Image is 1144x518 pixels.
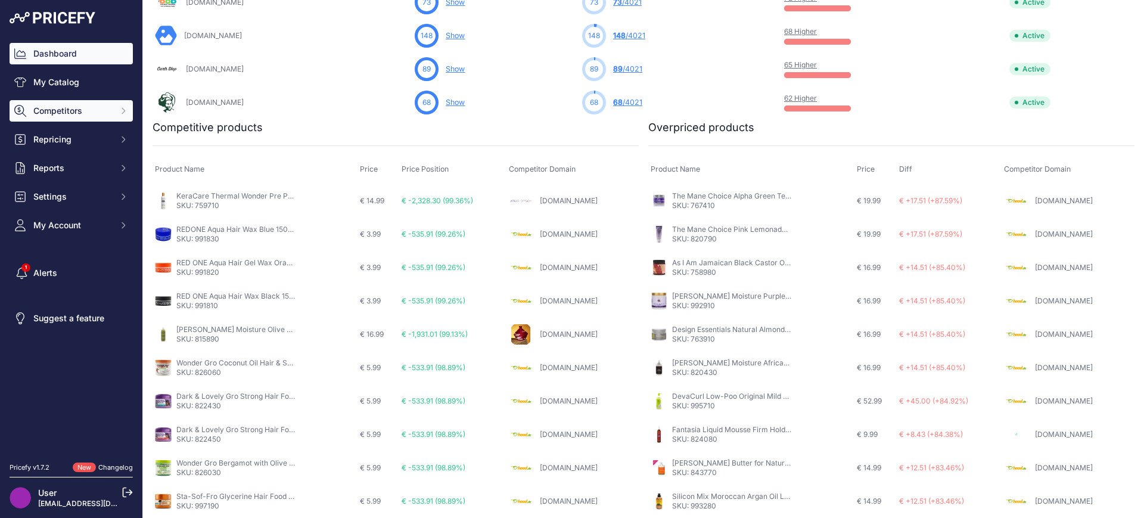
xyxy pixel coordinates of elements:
[1035,196,1093,205] a: [DOMAIN_NAME]
[176,468,296,477] p: SKU: 826030
[857,229,881,238] span: € 19.99
[613,64,623,73] span: 89
[360,196,384,205] span: € 14.99
[857,263,881,272] span: € 16.99
[857,396,882,405] span: € 52.99
[672,358,955,367] a: [PERSON_NAME] Moisture African Black Soap Bamboo Charcoal Conditioner 384ml
[540,229,598,238] a: [DOMAIN_NAME]
[672,225,896,234] a: The Mane Choice Pink Lemonade & Coconut Reviving Mask 237ml
[613,31,626,40] span: 148
[899,463,964,472] span: € +12.51 (+83.46%)
[672,201,791,210] p: SKU: 767410
[421,30,433,41] span: 148
[360,430,381,439] span: € 5.99
[672,458,931,467] a: [PERSON_NAME] Butter for Natural Hair Hydrating Cream Conditioner 740ml
[360,229,381,238] span: € 3.99
[33,191,111,203] span: Settings
[422,64,431,75] span: 89
[509,165,576,173] span: Competitor Domain
[540,497,598,505] a: [DOMAIN_NAME]
[10,262,133,284] a: Alerts
[360,330,384,339] span: € 16.99
[360,497,381,505] span: € 5.99
[672,435,791,444] p: SKU: 824080
[402,363,465,372] span: € -533.91 (98.89%)
[1035,229,1093,238] a: [DOMAIN_NAME]
[186,64,244,73] a: [DOMAIN_NAME]
[155,165,204,173] span: Product Name
[38,499,163,508] a: [EMAIL_ADDRESS][DOMAIN_NAME]
[153,119,263,136] h2: Competitive products
[857,196,881,205] span: € 19.99
[672,425,862,434] a: Fantasia Liquid Mousse Firm Hold Spritz Hairspray 10 oz
[10,72,133,93] a: My Catalog
[73,463,96,473] span: New
[402,165,449,173] span: Price Position
[186,98,244,107] a: [DOMAIN_NAME]
[360,296,381,305] span: € 3.99
[176,435,296,444] p: SKU: 822450
[33,105,111,117] span: Competitors
[613,64,642,73] a: 89/4021
[176,268,296,277] p: SKU: 991820
[651,165,700,173] span: Product Name
[176,501,296,511] p: SKU: 997190
[176,191,352,200] a: KeraCare Thermal Wonder Pre Poo Conditioner 8oz
[1035,497,1093,505] a: [DOMAIN_NAME]
[540,396,598,405] a: [DOMAIN_NAME]
[540,263,598,272] a: [DOMAIN_NAME]
[402,497,465,505] span: € -533.91 (98.89%)
[672,334,791,344] p: SKU: 763910
[402,229,465,238] span: € -535.91 (99.26%)
[176,301,296,311] p: SKU: 991810
[540,430,598,439] a: [DOMAIN_NAME]
[857,363,881,372] span: € 16.99
[540,330,598,339] a: [DOMAIN_NAME]
[446,31,465,40] a: Show
[899,229,962,238] span: € +17.51 (+87.59%)
[402,396,465,405] span: € -533.91 (98.89%)
[33,134,111,145] span: Repricing
[10,186,133,207] button: Settings
[1009,97,1050,108] span: Active
[176,392,367,401] a: Dark & Lovely Gro Strong Hair Food Anti-Dandruff 125ml
[360,165,378,173] span: Price
[857,296,881,305] span: € 16.99
[360,463,381,472] span: € 5.99
[672,258,878,267] a: As I Am Jamaican Black Castor Oil Moisturizing Masque 227g
[360,396,381,405] span: € 5.99
[10,463,49,473] div: Pricefy v1.7.2
[184,31,242,40] a: [DOMAIN_NAME]
[402,263,465,272] span: € -535.91 (99.26%)
[672,191,900,200] a: The Mane Choice Alpha Green Tea & Carrot Mask Treatment 355ml
[672,291,871,300] a: [PERSON_NAME] Moisture Purple Rice Water Masque 227g
[33,162,111,174] span: Reports
[857,165,875,173] span: Price
[402,430,465,439] span: € -533.91 (98.89%)
[1035,396,1093,405] a: [DOMAIN_NAME]
[672,501,791,511] p: SKU: 993280
[784,60,817,69] a: 65 Higher
[899,296,965,305] span: € +14.51 (+85.40%)
[402,296,465,305] span: € -535.91 (99.26%)
[613,98,642,107] a: 68/4021
[672,368,791,377] p: SKU: 820430
[446,98,465,107] a: Show
[540,463,598,472] a: [DOMAIN_NAME]
[176,425,365,434] a: Dark & Lovely Gro Strong Hair Food Anti-Dryness 125ml
[176,401,296,411] p: SKU: 822430
[672,234,791,244] p: SKU: 820790
[899,363,965,372] span: € +14.51 (+85.40%)
[176,201,296,210] p: SKU: 759710
[1035,296,1093,305] a: [DOMAIN_NAME]
[857,330,881,339] span: € 16.99
[10,12,95,24] img: Pricefy Logo
[10,308,133,329] a: Suggest a feature
[899,196,962,205] span: € +17.51 (+87.59%)
[1035,463,1093,472] a: [DOMAIN_NAME]
[1009,30,1050,42] span: Active
[784,27,817,36] a: 68 Higher
[10,43,133,448] nav: Sidebar
[176,358,362,367] a: Wonder Gro Coconut Oil Hair & Scalp Conditioner 340g
[38,488,57,498] a: User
